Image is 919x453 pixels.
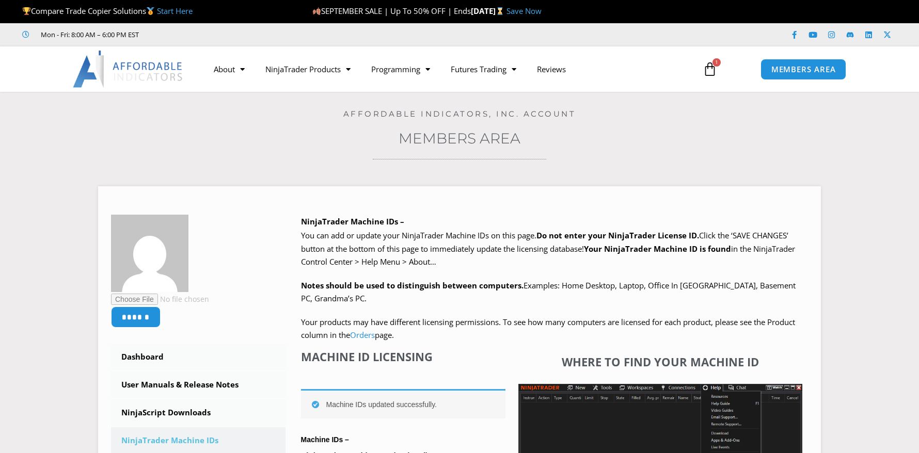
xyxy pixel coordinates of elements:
[506,6,542,16] a: Save Now
[111,399,286,426] a: NinjaScript Downloads
[111,344,286,370] a: Dashboard
[203,57,255,81] a: About
[518,355,802,368] h4: Where to find your Machine ID
[350,330,375,340] a: Orders
[301,280,796,304] span: Examples: Home Desktop, Laptop, Office In [GEOGRAPHIC_DATA], Basement PC, Grandma’s PC.
[471,6,506,16] strong: [DATE]
[312,6,471,16] span: SEPTEMBER SALE | Up To 50% OFF | Ends
[22,6,193,16] span: Compare Trade Copier Solutions
[301,216,404,226] b: NinjaTrader Machine IDs –
[301,435,349,444] strong: Machine IDs –
[73,51,184,88] img: LogoAI | Affordable Indicators – NinjaTrader
[527,57,576,81] a: Reviews
[147,7,154,15] img: 🥇
[399,130,520,147] a: Members Area
[301,280,524,290] strong: Notes should be used to distinguish between computers.
[203,57,691,81] nav: Menu
[760,59,847,80] a: MEMBERS AREA
[301,230,795,267] span: Click the ‘SAVE CHANGES’ button at the bottom of this page to immediately update the licensing da...
[111,215,188,292] img: 2008be395ea0521b86f1f156b4e12efc33dc220f2dac0610f65c790bac2f017b
[255,57,361,81] a: NinjaTrader Products
[153,29,308,40] iframe: Customer reviews powered by Trustpilot
[38,28,139,41] span: Mon - Fri: 8:00 AM – 6:00 PM EST
[771,66,836,73] span: MEMBERS AREA
[584,244,731,254] strong: Your NinjaTrader Machine ID is found
[23,7,30,15] img: 🏆
[712,58,721,67] span: 1
[313,7,321,15] img: 🍂
[301,389,505,418] div: Machine IDs updated successfully.
[361,57,440,81] a: Programming
[536,230,699,240] b: Do not enter your NinjaTrader License ID.
[440,57,527,81] a: Futures Trading
[343,109,576,119] a: Affordable Indicators, Inc. Account
[301,230,536,240] span: You can add or update your NinjaTrader Machine IDs on this page.
[496,7,504,15] img: ⌛
[157,6,193,16] a: Start Here
[111,371,286,398] a: User Manuals & Release Notes
[687,54,733,84] a: 1
[301,350,505,363] h4: Machine ID Licensing
[301,317,795,341] span: Your products may have different licensing permissions. To see how many computers are licensed fo...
